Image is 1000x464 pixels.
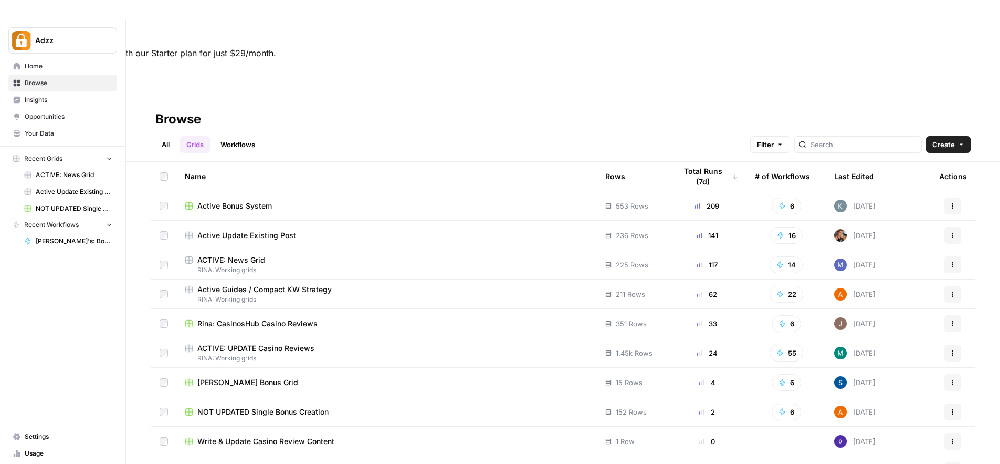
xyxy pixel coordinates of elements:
button: 6 [772,404,801,420]
span: ACTIVE: News Grid [197,255,265,265]
a: All [155,136,176,153]
div: [DATE] [834,317,876,330]
button: 14 [770,256,803,273]
div: [DATE] [834,347,876,359]
button: Recent Grids [8,151,117,167]
a: [PERSON_NAME]'s: Bonuses Search [19,233,117,250]
img: v57kel29kunc1ymryyci9cunv9zd [834,376,847,389]
span: Active Update Existing Post [197,230,296,241]
a: ACTIVE: News Grid [19,167,117,183]
div: Rows [605,162,625,191]
div: 33 [676,318,738,329]
span: 211 Rows [616,289,645,300]
div: [DATE] [834,406,876,418]
span: 152 Rows [616,407,647,417]
div: Browse [155,111,201,128]
span: Recent Grids [24,154,62,163]
a: Active Bonus System [185,201,588,211]
div: Name [185,162,588,191]
span: Active Guides / Compact KW Strategy [197,284,332,295]
img: c47u9ku7g2b7umnumlgy64eel5a2 [834,435,847,448]
div: [DATE] [834,200,876,212]
span: Insights [25,95,112,105]
span: 1.45k Rows [616,348,652,358]
div: Actions [939,162,967,191]
div: 4 [676,377,738,388]
a: Settings [8,428,117,445]
button: Recent Workflows [8,217,117,233]
div: 62 [676,289,738,300]
button: Filter [750,136,790,153]
button: 16 [770,227,803,244]
span: RINA: Working grids [185,265,588,275]
span: [PERSON_NAME]'s: Bonuses Search [36,236,112,246]
span: Active Bonus System [197,201,272,211]
span: Filter [757,139,774,150]
span: Write & Update Casino Review Content [197,436,334,447]
a: Insights [8,91,117,108]
div: Total Runs (7d) [676,162,738,191]
span: NOT UPDATED Single Bonus Creation [197,407,329,417]
span: 236 Rows [616,230,648,241]
a: [PERSON_NAME] Bonus Grid [185,377,588,388]
span: 1 Row [616,436,635,447]
button: 6 [772,198,801,214]
a: ACTIVE: News GridRINA: Working grids [185,255,588,275]
img: 1uqwqwywk0hvkeqipwlzjk5gjbnq [834,288,847,301]
span: Usage [25,449,112,458]
span: Opportunities [25,112,112,121]
a: Workflows [214,136,261,153]
button: 6 [772,315,801,332]
div: # of Workflows [755,162,810,191]
button: 6 [772,374,801,391]
span: Rina: CasinosHub Casino Reviews [197,318,318,329]
button: Create [926,136,971,153]
div: Last Edited [834,162,874,191]
button: 22 [770,286,803,303]
img: qk6vosqy2sb4ovvtvs3gguwethpi [834,317,847,330]
img: 1uqwqwywk0hvkeqipwlzjk5gjbnq [834,406,847,418]
div: 209 [676,201,738,211]
span: ACTIVE: UPDATE Casino Reviews [197,343,314,354]
div: [DATE] [834,435,876,448]
img: nwfydx8388vtdjnj28izaazbsiv8 [834,229,847,242]
a: NOT UPDATED Single Bonus Creation [185,407,588,417]
a: Opportunities [8,108,117,125]
span: 15 Rows [616,377,643,388]
a: Rina: CasinosHub Casino Reviews [185,318,588,329]
span: RINA: Working grids [185,295,588,304]
button: 55 [770,345,803,362]
span: 553 Rows [616,201,648,211]
a: Write & Update Casino Review Content [185,436,588,447]
div: [DATE] [834,288,876,301]
img: slv4rmlya7xgt16jt05r5wgtlzht [834,347,847,359]
a: Grids [180,136,210,153]
a: Usage [8,445,117,462]
a: Active Guides / Compact KW StrategyRINA: Working grids [185,284,588,304]
a: Active Update Existing Post [19,183,117,200]
img: nmxawk7762aq8nwt4bciot6986w0 [834,259,847,271]
div: [DATE] [834,259,876,271]
div: 0 [676,436,738,447]
span: Your Data [25,129,112,138]
span: Create [932,139,955,150]
span: 351 Rows [616,318,647,329]
div: 141 [676,230,738,241]
img: sz8zu8p782ii11imu5pep1e8dluj [834,200,847,212]
a: NOT UPDATED Single Bonus Creation [19,200,117,217]
a: Your Data [8,125,117,142]
a: Active Update Existing Post [185,230,588,241]
span: 225 Rows [616,260,648,270]
span: NOT UPDATED Single Bonus Creation [36,204,112,213]
span: [PERSON_NAME] Bonus Grid [197,377,298,388]
span: RINA: Working grids [185,354,588,363]
span: Recent Workflows [24,220,79,230]
div: 24 [676,348,738,358]
span: Active Update Existing Post [36,187,112,197]
input: Search [810,139,917,150]
div: 117 [676,260,738,270]
div: [DATE] [834,376,876,389]
span: ACTIVE: News Grid [36,170,112,180]
a: ACTIVE: UPDATE Casino ReviewsRINA: Working grids [185,343,588,363]
div: 2 [676,407,738,417]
